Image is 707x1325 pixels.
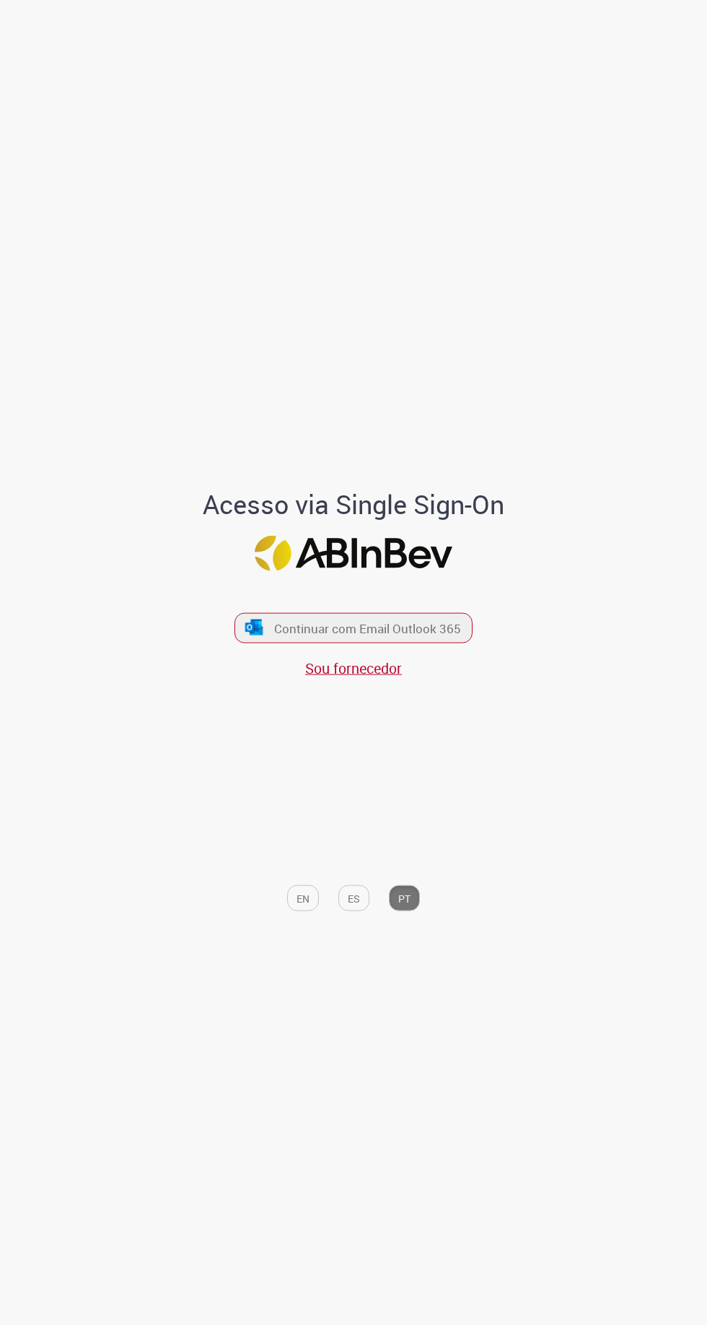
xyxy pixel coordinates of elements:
[287,885,319,911] button: EN
[234,613,473,643] button: ícone Azure/Microsoft 360 Continuar com Email Outlook 365
[348,892,360,905] font: ES
[305,659,402,678] a: Sou fornecedor
[244,620,264,635] img: ícone Azure/Microsoft 360
[338,885,369,911] button: ES
[274,620,461,637] font: Continuar com Email Outlook 365
[203,486,504,521] font: Acesso via Single Sign-On
[297,892,309,905] font: EN
[389,885,420,911] button: PT
[255,536,452,571] img: Logotipo da ABInBev
[398,892,410,905] font: PT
